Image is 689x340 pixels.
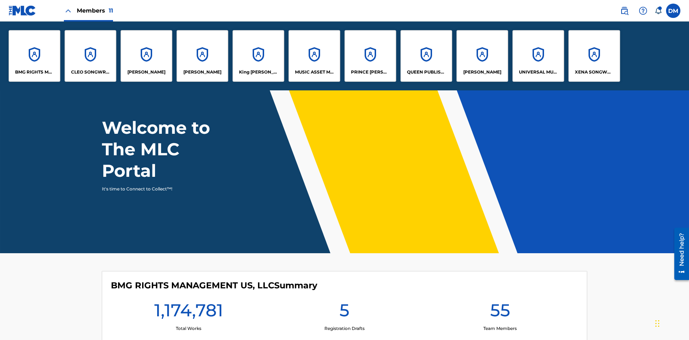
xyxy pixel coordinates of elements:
p: RONALD MCTESTERSON [463,69,501,75]
iframe: Resource Center [669,225,689,284]
div: Help [636,4,650,18]
p: UNIVERSAL MUSIC PUB GROUP [519,69,558,75]
a: Accounts[PERSON_NAME] [121,30,172,82]
h4: BMG RIGHTS MANAGEMENT US, LLC [111,280,317,291]
p: Registration Drafts [324,325,365,332]
p: King McTesterson [239,69,278,75]
span: 11 [109,7,113,14]
img: search [620,6,629,15]
a: AccountsCLEO SONGWRITER [65,30,116,82]
p: Total Works [176,325,201,332]
a: AccountsKing [PERSON_NAME] [233,30,284,82]
a: Public Search [617,4,632,18]
p: Team Members [483,325,517,332]
img: Close [64,6,72,15]
p: BMG RIGHTS MANAGEMENT US, LLC [15,69,54,75]
a: AccountsXENA SONGWRITER [568,30,620,82]
a: Accounts[PERSON_NAME] [177,30,228,82]
h1: 5 [339,299,350,325]
p: It's time to Connect to Collect™! [102,186,226,192]
div: Drag [655,313,660,334]
a: Accounts[PERSON_NAME] [456,30,508,82]
p: XENA SONGWRITER [575,69,614,75]
div: User Menu [666,4,680,18]
h1: Welcome to The MLC Portal [102,117,236,181]
span: Members [77,6,113,15]
p: CLEO SONGWRITER [71,69,110,75]
img: help [639,6,647,15]
div: Notifications [655,7,662,14]
iframe: Chat Widget [653,306,689,340]
h1: 1,174,781 [154,299,223,325]
a: AccountsUNIVERSAL MUSIC PUB GROUP [512,30,564,82]
p: EYAMA MCSINGER [183,69,221,75]
h1: 55 [490,299,510,325]
a: AccountsBMG RIGHTS MANAGEMENT US, LLC [9,30,60,82]
a: AccountsPRINCE [PERSON_NAME] [344,30,396,82]
p: PRINCE MCTESTERSON [351,69,390,75]
img: MLC Logo [9,5,36,16]
p: MUSIC ASSET MANAGEMENT (MAM) [295,69,334,75]
p: ELVIS COSTELLO [127,69,165,75]
p: QUEEN PUBLISHA [407,69,446,75]
a: AccountsMUSIC ASSET MANAGEMENT (MAM) [289,30,340,82]
a: AccountsQUEEN PUBLISHA [400,30,452,82]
